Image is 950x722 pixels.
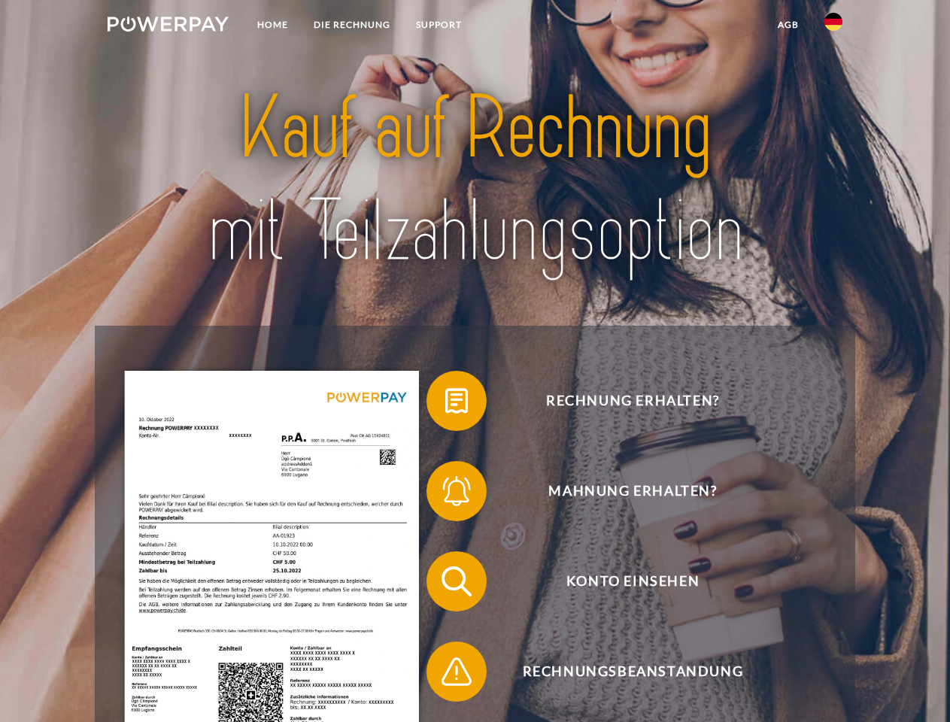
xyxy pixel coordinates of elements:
a: agb [765,11,812,38]
span: Mahnung erhalten? [448,461,817,521]
a: DIE RECHNUNG [301,11,403,38]
span: Rechnung erhalten? [448,371,817,431]
button: Mahnung erhalten? [426,461,818,521]
img: qb_warning.svg [438,653,475,690]
span: Konto einsehen [448,551,817,611]
img: qb_bill.svg [438,382,475,420]
button: Rechnung erhalten? [426,371,818,431]
img: de [824,13,842,31]
button: Rechnungsbeanstandung [426,642,818,702]
a: Home [244,11,301,38]
span: Rechnungsbeanstandung [448,642,817,702]
img: logo-powerpay-white.svg [108,17,229,32]
button: Konto einsehen [426,551,818,611]
img: qb_bell.svg [438,472,475,510]
a: SUPPORT [403,11,475,38]
img: qb_search.svg [438,563,475,600]
iframe: Button to launch messaging window [890,662,938,710]
img: title-powerpay_de.svg [144,72,806,288]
